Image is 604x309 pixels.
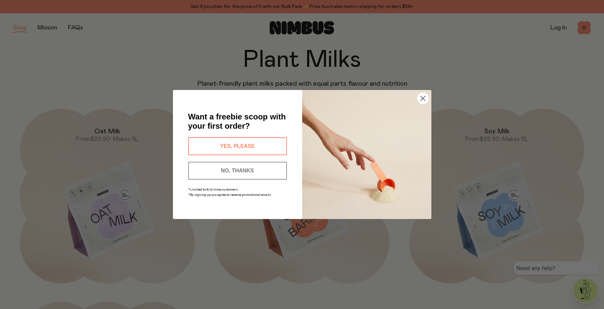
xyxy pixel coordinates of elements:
[188,137,287,155] button: YES, PLEASE
[417,93,429,104] button: Close dialog
[188,162,287,180] button: NO, THANKS
[188,188,238,191] span: *Limited to first-time customers
[188,112,286,130] span: Want a freebie scoop with your first order?
[188,193,271,197] span: *By signing up you agree to receive promotional emails
[302,90,431,219] img: c0d45117-8e62-4a02-9742-374a5db49d45.jpeg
